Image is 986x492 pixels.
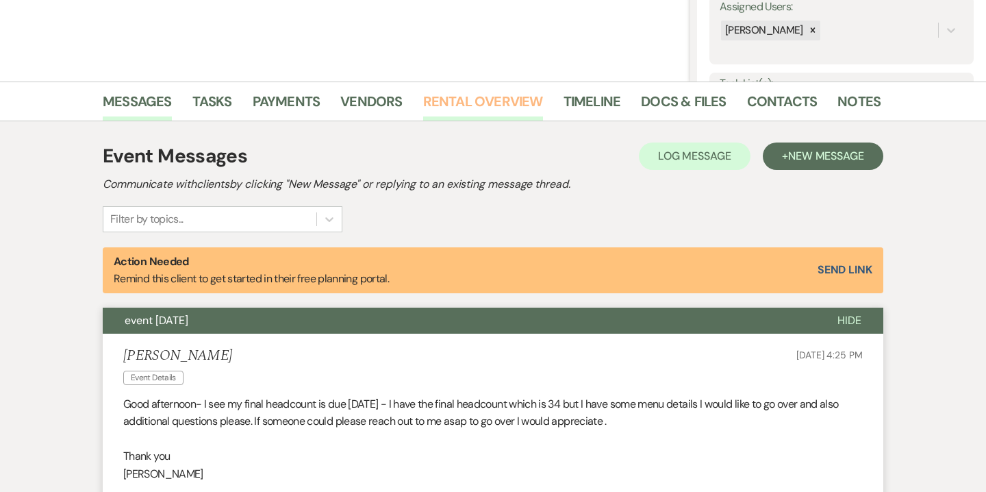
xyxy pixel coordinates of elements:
button: Log Message [639,143,750,170]
strong: Action Needed [114,254,189,269]
a: Notes [837,90,881,121]
a: Messages [103,90,172,121]
button: +New Message [763,143,883,170]
button: Send Link [818,265,872,275]
a: Rental Overview [423,90,543,121]
h5: [PERSON_NAME] [123,347,232,365]
a: Payments [253,90,320,121]
span: Log Message [658,149,731,163]
span: event [DATE] [125,313,188,328]
span: Event Details [123,371,184,385]
div: [PERSON_NAME] [721,21,805,40]
p: [PERSON_NAME] [123,465,863,483]
p: Remind this client to get started in their free planning portal. [114,253,389,288]
span: [DATE] 4:25 PM [796,349,863,361]
a: Tasks [192,90,232,121]
a: Contacts [747,90,818,121]
a: Timeline [564,90,621,121]
button: event [DATE] [103,308,816,334]
span: Hide [837,313,861,328]
a: Vendors [340,90,402,121]
h1: Event Messages [103,142,247,171]
p: Good afternoon- I see my final headcount is due [DATE] - I have the final headcount which is 34 b... [123,395,863,430]
span: New Message [788,149,864,163]
p: Thank you [123,447,863,465]
div: Filter by topics... [110,211,184,227]
h2: Communicate with clients by clicking "New Message" or replying to an existing message thread. [103,176,883,193]
button: Hide [816,308,883,334]
a: Docs & Files [641,90,726,121]
label: Task List(s): [720,74,963,94]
